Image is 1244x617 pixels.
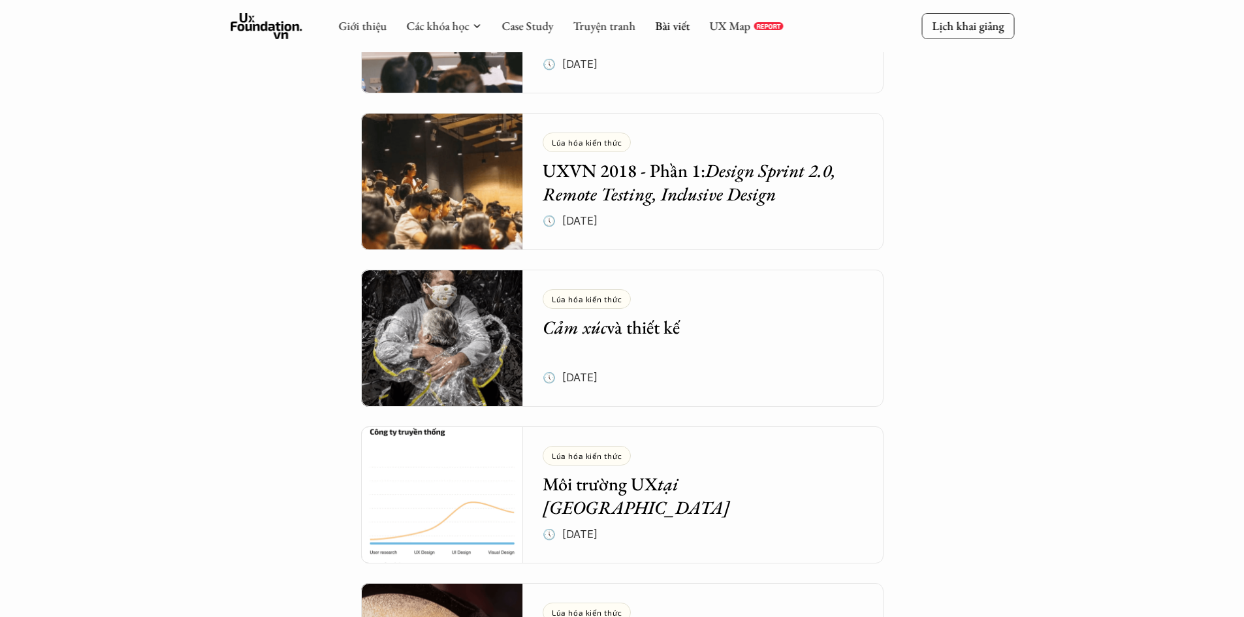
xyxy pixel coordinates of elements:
a: Lịch khai giảng [921,13,1014,39]
p: 🕔 [DATE] [543,368,598,387]
p: Lúa hóa kiến thức [552,294,622,304]
em: Design Sprint 2.0, Remote Testing, Inclusive Design [543,159,840,206]
a: REPORT [754,22,783,30]
p: Lúa hóa kiến thức [552,608,622,617]
a: Giới thiệu [338,18,387,33]
a: Lúa hóa kiến thứcMôi trường UXtại [GEOGRAPHIC_DATA]🕔 [DATE] [361,426,884,563]
p: Lịch khai giảng [932,18,1004,33]
a: UX Map [709,18,750,33]
a: Case Study [502,18,553,33]
p: REPORT [756,22,780,30]
em: Cảm xúc [543,315,607,339]
a: Lúa hóa kiến thứcCảm xúcvà thiết kế🕔 [DATE] [361,270,884,407]
h5: và thiết kế [543,315,844,339]
h5: Môi trường UX [543,472,844,520]
a: Lúa hóa kiến thứcUXVN 2018 - Phần 1:Design Sprint 2.0, Remote Testing, Inclusive Design🕔 [DATE] [361,113,884,250]
em: tại [GEOGRAPHIC_DATA] [543,472,729,519]
a: Bài viết [655,18,690,33]
p: Lúa hóa kiến thức [552,451,622,460]
p: 🕔 [DATE] [543,54,598,74]
p: Lúa hóa kiến thức [552,138,622,147]
a: Truyện tranh [573,18,635,33]
h5: UXVN 2018 - Phần 1: [543,159,844,206]
p: 🕔 [DATE] [543,524,598,544]
a: Các khóa học [406,18,469,33]
p: 🕔 [DATE] [543,211,598,230]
